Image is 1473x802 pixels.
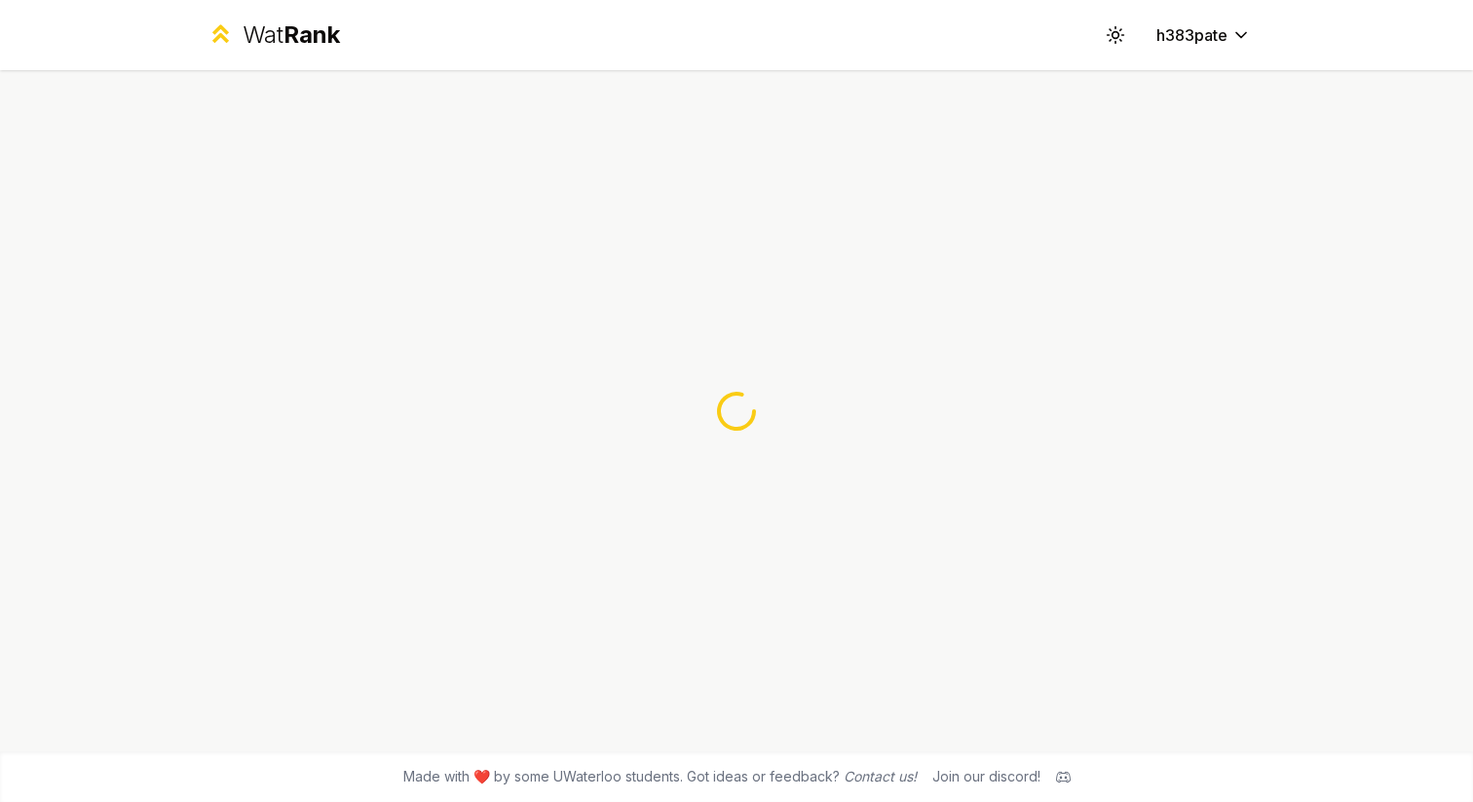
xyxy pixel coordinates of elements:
a: WatRank [207,19,340,51]
a: Contact us! [844,768,917,784]
span: Rank [283,20,340,49]
span: Made with ❤️ by some UWaterloo students. Got ideas or feedback? [403,767,917,786]
div: Wat [243,19,340,51]
span: h383pate [1156,23,1227,47]
button: h383pate [1141,18,1266,53]
div: Join our discord! [932,767,1040,786]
